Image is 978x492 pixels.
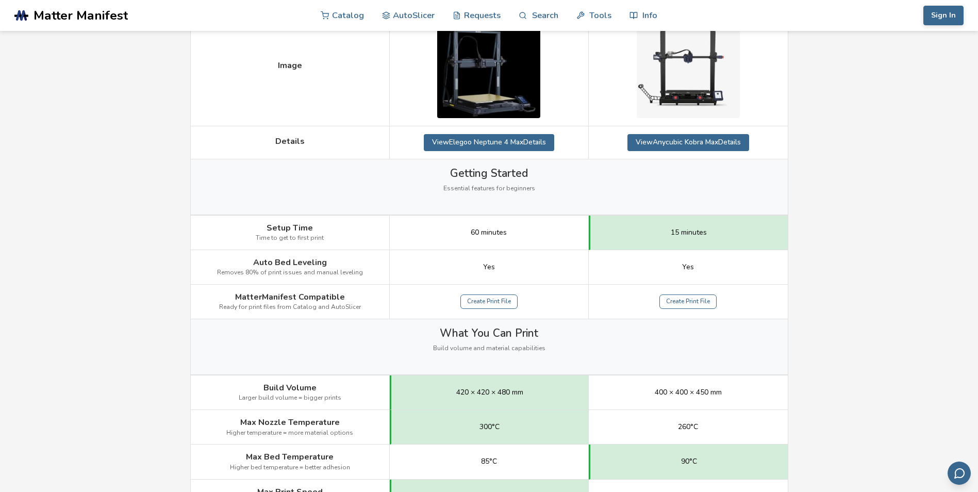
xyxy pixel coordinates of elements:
[217,269,363,276] span: Removes 80% of print issues and manual leveling
[678,423,698,431] span: 260°C
[671,228,707,237] span: 15 minutes
[267,223,313,233] span: Setup Time
[627,134,749,151] a: ViewAnycubic Kobra MaxDetails
[479,423,500,431] span: 300°C
[437,15,540,118] img: Elegoo Neptune 4 Max
[948,462,971,485] button: Send feedback via email
[226,430,353,437] span: Higher temperature = more material options
[275,137,305,146] span: Details
[424,134,554,151] a: ViewElegoo Neptune 4 MaxDetails
[34,8,128,23] span: Matter Manifest
[460,294,518,309] a: Create Print File
[471,228,507,237] span: 60 minutes
[433,345,545,352] span: Build volume and material capabilities
[253,258,327,267] span: Auto Bed Leveling
[450,167,528,179] span: Getting Started
[235,292,345,302] span: MatterManifest Compatible
[230,464,350,471] span: Higher bed temperature = better adhesion
[263,383,317,392] span: Build Volume
[443,185,535,192] span: Essential features for beginners
[681,457,697,466] span: 90°C
[240,418,340,427] span: Max Nozzle Temperature
[637,15,740,118] img: Anycubic Kobra Max
[655,388,722,397] span: 400 × 400 × 450 mm
[483,263,495,271] span: Yes
[659,294,717,309] a: Create Print File
[682,263,694,271] span: Yes
[256,235,324,242] span: Time to get to first print
[219,304,361,311] span: Ready for print files from Catalog and AutoSlicer
[923,6,964,25] button: Sign In
[278,61,302,70] span: Image
[456,388,523,397] span: 420 × 420 × 480 mm
[440,327,538,339] span: What You Can Print
[246,452,334,462] span: Max Bed Temperature
[239,395,341,402] span: Larger build volume = bigger prints
[481,457,497,466] span: 85°C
